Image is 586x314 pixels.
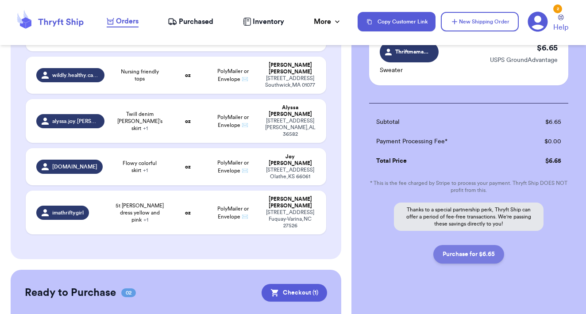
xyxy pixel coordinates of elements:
[253,16,284,27] span: Inventory
[369,112,515,132] td: Subtotal
[115,68,165,82] span: Nursing friendly tops
[265,153,315,167] div: Joy [PERSON_NAME]
[528,11,548,32] a: 2
[115,202,165,223] span: 5t [PERSON_NAME] dress yellow and pink
[441,12,519,31] button: New Shipping Order
[52,118,99,125] span: alyssa.joy.[PERSON_NAME]
[265,167,315,180] div: [STREET_ADDRESS] Olathe , KS 66061
[265,196,315,209] div: [PERSON_NAME] [PERSON_NAME]
[52,209,84,216] span: imathriftygirl
[265,118,315,138] div: [STREET_ADDRESS] [PERSON_NAME] , AL 36582
[358,12,436,31] button: Copy Customer Link
[121,288,136,297] span: 02
[490,56,558,65] p: USPS GroundAdvantage
[265,209,315,229] div: [STREET_ADDRESS] Fuquay-Varina , NC 27526
[217,160,249,173] span: PolyMailer or Envelope ✉️
[185,210,191,215] strong: oz
[553,22,568,33] span: Help
[217,206,249,219] span: PolyMailer or Envelope ✉️
[515,112,568,132] td: $ 6.65
[52,72,99,79] span: wildly.healthy.canine
[394,203,544,231] p: Thanks to a special partnership perk, Thryft Ship can offer a period of fee-free transactions. We...
[553,15,568,33] a: Help
[185,73,191,78] strong: oz
[179,16,213,27] span: Purchased
[369,180,568,194] p: * This is the fee charged by Stripe to process your payment. Thryft Ship DOES NOT profit from this.
[217,69,249,82] span: PolyMailer or Envelope ✉️
[515,151,568,171] td: $ 6.65
[25,286,116,300] h2: Ready to Purchase
[143,168,148,173] span: + 1
[217,115,249,128] span: PolyMailer or Envelope ✉️
[265,104,315,118] div: Alyssa [PERSON_NAME]
[433,245,504,264] button: Purchase for $6.65
[537,42,558,54] p: $ 6.65
[107,16,139,27] a: Orders
[262,284,327,302] button: Checkout (1)
[185,119,191,124] strong: oz
[553,4,562,13] div: 2
[314,16,342,27] div: More
[115,160,165,174] span: Flowy colorful skirt
[395,48,432,56] span: Thriftmamaof3
[143,126,148,131] span: + 1
[52,163,97,170] span: [DOMAIN_NAME]
[369,151,515,171] td: Total Price
[185,164,191,169] strong: oz
[515,132,568,151] td: $ 0.00
[243,16,284,27] a: Inventory
[369,132,515,151] td: Payment Processing Fee*
[116,16,139,27] span: Orders
[115,111,165,132] span: Twill denim [PERSON_NAME]’s skirt
[265,75,315,88] div: [STREET_ADDRESS] Southwick , MA 01077
[168,16,213,27] a: Purchased
[143,217,148,222] span: + 1
[265,62,315,75] div: [PERSON_NAME] [PERSON_NAME]
[380,66,439,75] p: Sweater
